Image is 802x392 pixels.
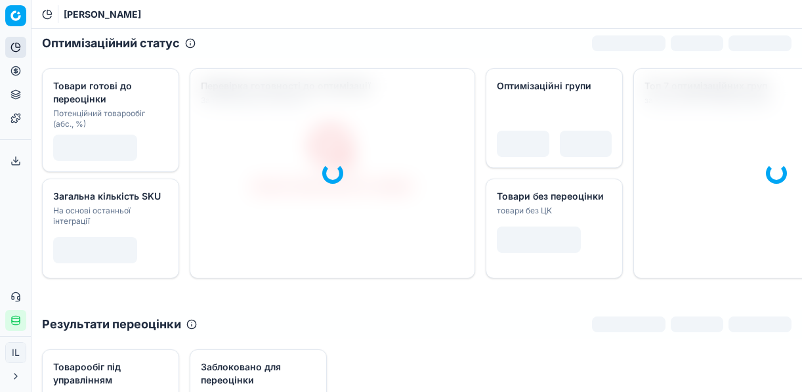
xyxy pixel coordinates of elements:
[42,315,181,334] h2: Результати переоцінки
[53,79,165,106] div: Товари готові до переоцінки
[6,343,26,362] span: IL
[497,79,609,93] div: Оптимізаційні групи
[64,8,141,21] span: [PERSON_NAME]
[497,206,609,216] div: товари без ЦК
[53,190,165,203] div: Загальна кількість SKU
[5,342,26,363] button: IL
[53,108,165,129] div: Потенційний товарообіг (абс., %)
[497,190,609,203] div: Товари без переоцінки
[53,206,165,227] div: На основі останньої інтеграції
[42,34,180,53] h2: Оптимізаційний статус
[53,360,165,387] div: Товарообіг під управлінням
[201,360,313,387] div: Заблоковано для переоцінки
[64,8,141,21] nav: breadcrumb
